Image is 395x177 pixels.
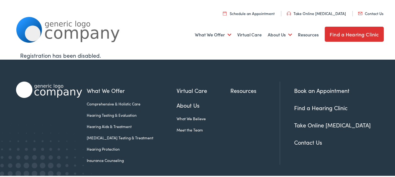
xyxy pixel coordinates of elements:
[195,22,231,46] a: What We Offer
[237,22,262,46] a: Virtual Care
[298,22,319,46] a: Resources
[230,85,280,94] a: Resources
[358,10,383,15] a: Contact Us
[87,134,177,140] a: [MEDICAL_DATA] Testing & Treatment
[294,86,349,94] a: Book an Appointment
[87,157,177,162] a: Insurance Counseling
[294,120,371,128] a: Take Online [MEDICAL_DATA]
[223,10,227,14] img: utility icon
[177,115,230,121] a: What We Believe
[223,10,275,15] a: Schedule an Appointment
[294,137,322,145] a: Contact Us
[20,50,380,59] div: Registration has been disabled.
[87,100,177,106] a: Comprehensive & Holistic Care
[87,123,177,128] a: Hearing Aids & Treatment
[177,85,230,94] a: Virtual Care
[177,100,230,109] a: About Us
[287,10,346,15] a: Take Online [MEDICAL_DATA]
[87,111,177,117] a: Hearing Testing & Evaluation
[87,145,177,151] a: Hearing Protection
[268,22,292,46] a: About Us
[287,11,291,14] img: utility icon
[358,11,362,14] img: utility icon
[16,81,82,97] img: Alpaca Audiology
[294,103,348,111] a: Find a Hearing Clinic
[325,26,384,41] a: Find a Hearing Clinic
[177,126,230,132] a: Meet the Team
[87,85,177,94] a: What We Offer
